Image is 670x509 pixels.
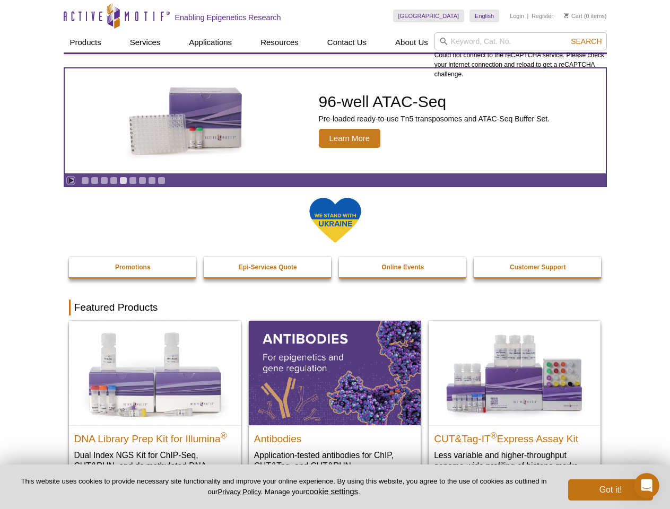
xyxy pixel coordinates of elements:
[564,12,582,20] a: Cart
[429,321,601,481] a: CUT&Tag-IT® Express Assay Kit CUT&Tag-IT®Express Assay Kit Less variable and higher-throughput ge...
[571,37,602,46] span: Search
[381,264,424,271] strong: Online Events
[389,32,434,52] a: About Us
[254,450,415,471] p: Application-tested antibodies for ChIP, CUT&Tag, and CUT&RUN.
[434,450,595,471] p: Less variable and higher-throughput genome-wide profiling of histone marks​.
[239,264,297,271] strong: Epi-Services Quote
[65,68,606,173] article: 96-well ATAC-Seq
[434,32,607,79] div: Could not connect to the reCAPTCHA service. Please check your internet connection and reload to g...
[321,32,373,52] a: Contact Us
[510,12,524,20] a: Login
[434,32,607,50] input: Keyword, Cat. No.
[64,32,108,52] a: Products
[221,431,227,440] sup: ®
[175,13,281,22] h2: Enabling Epigenetics Research
[254,32,305,52] a: Resources
[527,10,529,22] li: |
[249,321,421,481] a: All Antibodies Antibodies Application-tested antibodies for ChIP, CUT&Tag, and CUT&RUN.
[339,257,467,277] a: Online Events
[69,300,602,315] h2: Featured Products
[129,177,137,185] a: Go to slide 6
[217,488,260,496] a: Privacy Policy
[110,177,118,185] a: Go to slide 4
[309,197,362,244] img: We Stand With Ukraine
[158,177,166,185] a: Go to slide 9
[491,431,497,440] sup: ®
[69,321,241,425] img: DNA Library Prep Kit for Illumina
[564,13,569,18] img: Your Cart
[434,428,595,444] h2: CUT&Tag-IT Express Assay Kit
[568,37,605,46] button: Search
[65,68,606,173] a: Active Motif Kit photo 96-well ATAC-Seq Pre-loaded ready-to-use Tn5 transposomes and ATAC-Seq Buf...
[115,264,151,271] strong: Promotions
[474,257,602,277] a: Customer Support
[564,10,607,22] li: (0 items)
[138,177,146,185] a: Go to slide 7
[393,10,465,22] a: [GEOGRAPHIC_DATA]
[182,32,238,52] a: Applications
[17,477,551,497] p: This website uses cookies to provide necessary site functionality and improve your online experie...
[74,450,236,482] p: Dual Index NGS Kit for ChIP-Seq, CUT&RUN, and ds methylated DNA assays.
[319,114,550,124] p: Pre-loaded ready-to-use Tn5 transposomes and ATAC-Seq Buffer Set.
[69,257,197,277] a: Promotions
[100,177,108,185] a: Go to slide 3
[81,177,89,185] a: Go to slide 1
[67,177,75,185] a: Toggle autoplay
[204,257,332,277] a: Epi-Services Quote
[306,487,358,496] button: cookie settings
[91,177,99,185] a: Go to slide 2
[319,129,381,148] span: Learn More
[568,479,653,501] button: Got it!
[119,177,127,185] a: Go to slide 5
[634,473,659,498] iframe: Intercom live chat
[148,177,156,185] a: Go to slide 8
[69,321,241,492] a: DNA Library Prep Kit for Illumina DNA Library Prep Kit for Illumina® Dual Index NGS Kit for ChIP-...
[124,32,167,52] a: Services
[469,10,499,22] a: English
[429,321,601,425] img: CUT&Tag-IT® Express Assay Kit
[249,321,421,425] img: All Antibodies
[254,428,415,444] h2: Antibodies
[120,81,253,161] img: Active Motif Kit photo
[510,264,565,271] strong: Customer Support
[74,428,236,444] h2: DNA Library Prep Kit for Illumina
[319,94,550,110] h2: 96-well ATAC-Seq
[532,12,553,20] a: Register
